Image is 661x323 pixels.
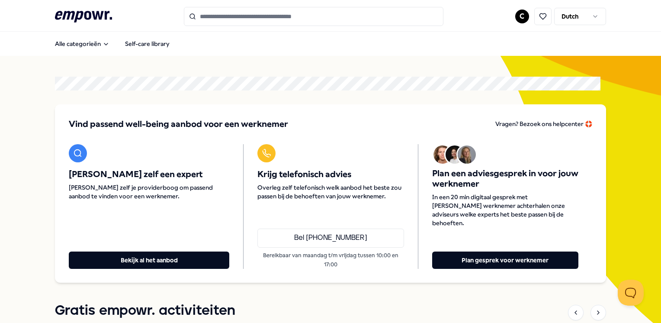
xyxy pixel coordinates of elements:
[515,10,529,23] button: C
[432,193,578,227] span: In een 20 min digitaal gesprek met [PERSON_NAME] werknemer achterhalen onze adviseurs welke exper...
[433,145,452,164] img: Avatar
[618,280,644,306] iframe: Help Scout Beacon - Open
[432,252,578,269] button: Plan gesprek voor werknemer
[48,35,116,52] button: Alle categorieën
[458,145,476,164] img: Avatar
[257,251,404,269] p: Bereikbaar van maandag t/m vrijdag tussen 10:00 en 17:00
[69,169,229,180] span: [PERSON_NAME] zelf een expert
[48,35,176,52] nav: Main
[55,300,235,322] h1: Gratis empowr. activiteiten
[69,252,229,269] button: Bekijk al het aanbod
[495,118,592,130] a: Vragen? Bezoek ons helpcenter 🛟
[432,168,578,189] span: Plan een adviesgesprek in voor jouw werknemer
[257,169,404,180] span: Krijg telefonisch advies
[495,120,592,127] span: Vragen? Bezoek ons helpcenter 🛟
[69,183,229,200] span: [PERSON_NAME] zelf je providerboog om passend aanbod te vinden voor een werknemer.
[69,118,288,130] span: Vind passend well-being aanbod voor een werknemer
[446,145,464,164] img: Avatar
[118,35,176,52] a: Self-care library
[257,229,404,248] a: Bel [PHONE_NUMBER]
[184,7,443,26] input: Search for products, categories or subcategories
[257,183,404,200] span: Overleg zelf telefonisch welk aanbod het beste zou passen bij de behoeften van jouw werknemer.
